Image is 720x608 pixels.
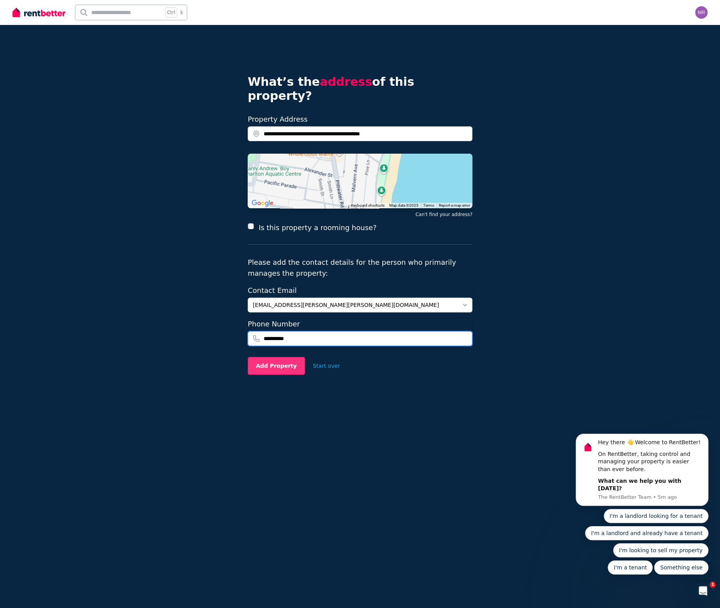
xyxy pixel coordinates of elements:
button: Add Property [248,357,305,375]
a: Open this area in Google Maps (opens a new window) [250,198,275,208]
span: Ctrl [165,7,177,18]
a: Report a map error [439,203,470,207]
label: Contact Email [248,285,472,296]
label: Property Address [248,115,308,123]
img: RentBetter [12,7,66,18]
button: Keyboard shortcuts [351,203,385,208]
button: [EMAIL_ADDRESS][PERSON_NAME][PERSON_NAME][DOMAIN_NAME] [248,298,472,312]
img: mr.sam.shepherd@gmail.com [695,6,708,19]
span: Map data ©2025 [389,203,419,207]
img: Google [250,198,275,208]
span: 1 [709,581,716,588]
iframe: Intercom notifications message [564,366,720,587]
label: Phone Number [248,319,472,330]
a: Terms (opens in new tab) [423,203,434,207]
label: Is this property a rooming house? [259,222,376,233]
p: Please add the contact details for the person who primarily manages the property: [248,257,472,279]
button: Can't find your address? [415,211,472,218]
h4: What’s the of this property? [248,75,472,103]
span: [EMAIL_ADDRESS][PERSON_NAME][PERSON_NAME][DOMAIN_NAME] [253,301,456,309]
iframe: Intercom live chat [693,581,712,600]
span: address [320,75,372,89]
span: k [180,9,183,16]
button: Start over [305,357,348,374]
